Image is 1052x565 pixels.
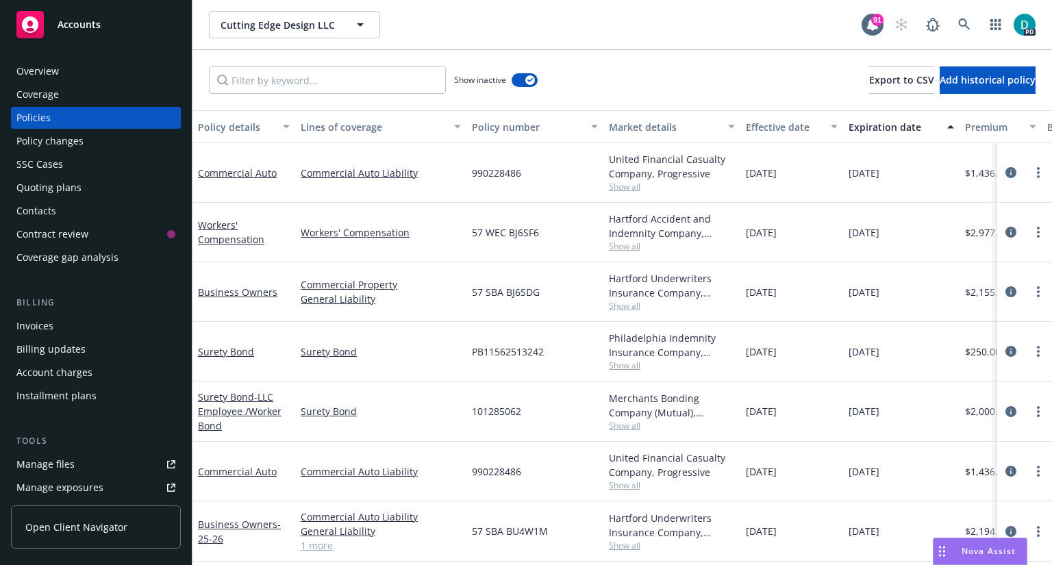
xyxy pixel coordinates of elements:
div: SSC Cases [16,153,63,175]
a: SSC Cases [11,153,181,175]
a: Quoting plans [11,177,181,199]
div: Billing [11,296,181,310]
div: Hartford Underwriters Insurance Company, Hartford Insurance Group [609,271,735,300]
div: Expiration date [849,120,939,134]
a: Commercial Property [301,277,461,292]
div: Quoting plans [16,177,82,199]
button: Market details [603,110,740,143]
a: Surety Bond [301,404,461,418]
a: Installment plans [11,385,181,407]
a: Commercial Auto [198,465,277,478]
a: Commercial Auto Liability [301,510,461,524]
button: Export to CSV [869,66,934,94]
div: Coverage gap analysis [16,247,118,268]
span: [DATE] [849,225,879,240]
div: Lines of coverage [301,120,446,134]
button: Lines of coverage [295,110,466,143]
a: Switch app [982,11,1010,38]
span: Show all [609,181,735,192]
a: Contacts [11,200,181,222]
div: Philadelphia Indemnity Insurance Company, [GEOGRAPHIC_DATA] Insurance Companies [609,331,735,360]
a: Coverage [11,84,181,105]
a: Policy changes [11,130,181,152]
a: Business Owners [198,286,277,299]
a: Coverage gap analysis [11,247,181,268]
a: circleInformation [1003,284,1019,300]
span: [DATE] [746,464,777,479]
button: Effective date [740,110,843,143]
a: Account charges [11,362,181,384]
a: Billing updates [11,338,181,360]
a: Overview [11,60,181,82]
span: $2,155.00 [965,285,1009,299]
div: Coverage [16,84,59,105]
button: Expiration date [843,110,960,143]
div: Premium [965,120,1021,134]
div: Market details [609,120,720,134]
span: Show all [609,360,735,371]
div: Manage exposures [16,477,103,499]
span: Show all [609,240,735,252]
span: [DATE] [849,404,879,418]
a: Invoices [11,315,181,337]
a: Manage exposures [11,477,181,499]
a: more [1030,224,1047,240]
a: Surety Bond [198,345,254,358]
div: Policy changes [16,130,84,152]
span: Show all [609,540,735,551]
span: 990228486 [472,166,521,180]
a: Search [951,11,978,38]
span: 57 SBA BJ6SDG [472,285,540,299]
a: more [1030,463,1047,479]
div: Installment plans [16,385,97,407]
div: Account charges [16,362,92,384]
a: General Liability [301,524,461,538]
div: Hartford Accident and Indemnity Company, Hartford Insurance Group [609,212,735,240]
span: Show all [609,420,735,431]
a: 1 more [301,538,461,553]
a: Contract review [11,223,181,245]
span: 57 SBA BU4W1M [472,524,548,538]
button: Nova Assist [933,538,1027,565]
div: Invoices [16,315,53,337]
div: Merchants Bonding Company (Mutual), Merchants Bonding Company, Surety1 [609,391,735,420]
span: $2,000.00 [965,404,1009,418]
a: Surety Bond [301,344,461,359]
a: more [1030,523,1047,540]
a: Report a Bug [919,11,947,38]
button: Premium [960,110,1042,143]
div: Policy number [472,120,583,134]
div: Overview [16,60,59,82]
a: circleInformation [1003,463,1019,479]
span: Accounts [58,19,101,30]
div: United Financial Casualty Company, Progressive [609,152,735,181]
span: Nova Assist [962,545,1016,557]
span: [DATE] [849,524,879,538]
button: Policy number [466,110,603,143]
span: Show all [609,300,735,312]
a: Commercial Auto [198,166,277,179]
a: circleInformation [1003,523,1019,540]
a: more [1030,403,1047,420]
a: more [1030,284,1047,300]
span: [DATE] [746,166,777,180]
a: Commercial Auto Liability [301,166,461,180]
a: circleInformation [1003,343,1019,360]
div: Drag to move [934,538,951,564]
span: $1,436.76 [965,166,1009,180]
a: Start snowing [888,11,915,38]
a: circleInformation [1003,224,1019,240]
span: [DATE] [746,285,777,299]
span: $2,194.00 [965,524,1009,538]
div: Policy details [198,120,275,134]
span: Show inactive [454,74,506,86]
a: more [1030,164,1047,181]
span: Export to CSV [869,73,934,86]
div: Contacts [16,200,56,222]
a: Accounts [11,5,181,44]
span: Add historical policy [940,73,1036,86]
div: Effective date [746,120,823,134]
span: [DATE] [746,524,777,538]
input: Filter by keyword... [209,66,446,94]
